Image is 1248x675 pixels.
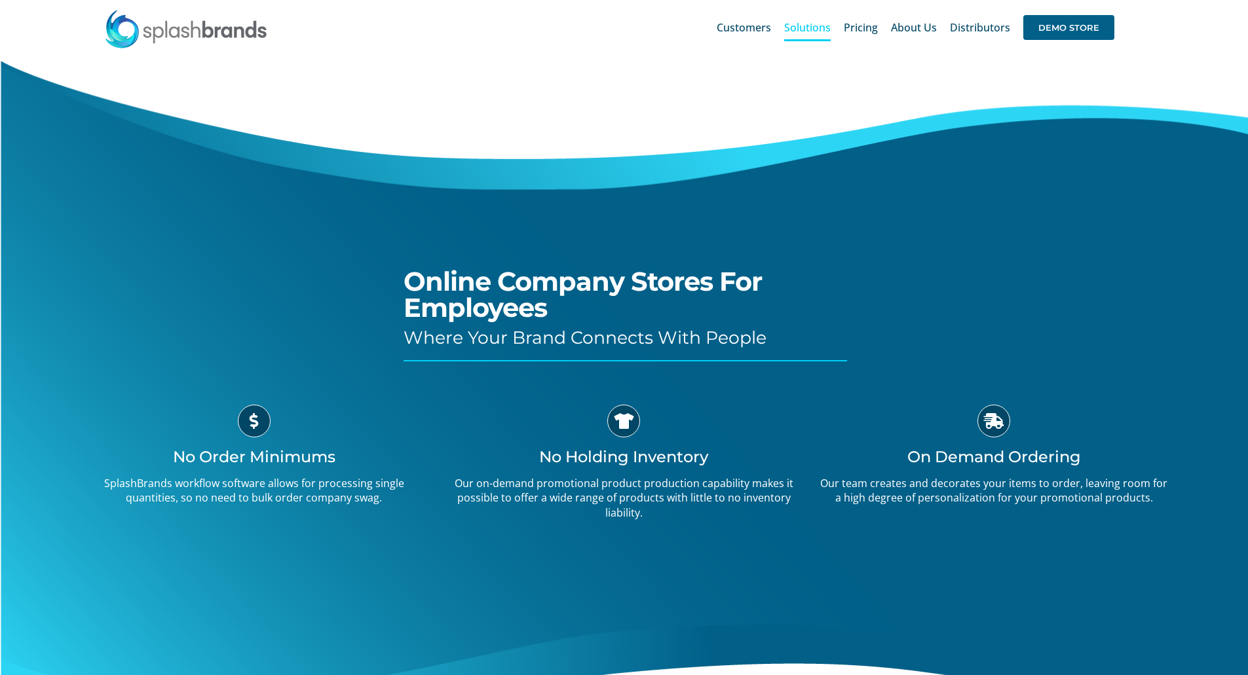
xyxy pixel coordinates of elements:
[79,447,429,466] h3: No Order Minimums
[891,22,937,33] span: About Us
[1023,7,1114,48] a: DEMO STORE
[844,22,878,33] span: Pricing
[784,22,831,33] span: Solutions
[1023,15,1114,40] span: DEMO STORE
[950,22,1010,33] span: Distributors
[104,9,268,48] img: SplashBrands.com Logo
[449,476,799,520] p: Our on-demand promotional product production capability makes it possible to offer a wide range o...
[717,7,771,48] a: Customers
[717,22,771,33] span: Customers
[819,447,1169,466] h3: On Demand Ordering
[950,7,1010,48] a: Distributors
[819,476,1169,505] p: Our team creates and decorates your items to order, leaving room for a high degree of personaliza...
[717,7,1114,48] nav: Main Menu
[844,7,878,48] a: Pricing
[79,476,429,505] p: SplashBrands workflow software allows for processing single quantities, so no need to bulk order ...
[404,327,766,348] span: Where Your Brand Connects With People
[404,265,762,323] span: Online Company Stores For Employees
[449,447,799,466] h3: No Holding Inventory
